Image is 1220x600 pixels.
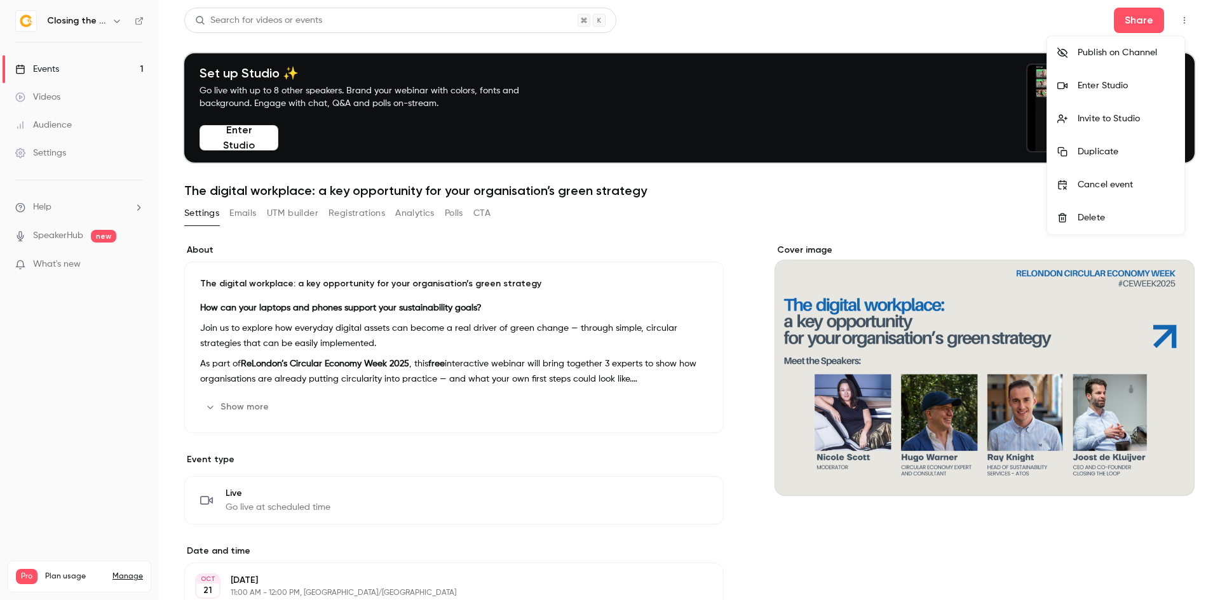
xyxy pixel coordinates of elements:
div: Cancel event [1078,178,1174,191]
div: Delete [1078,211,1174,224]
div: Enter Studio [1078,79,1174,92]
div: Publish on Channel [1078,46,1174,59]
div: Duplicate [1078,145,1174,158]
div: Invite to Studio [1078,112,1174,125]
